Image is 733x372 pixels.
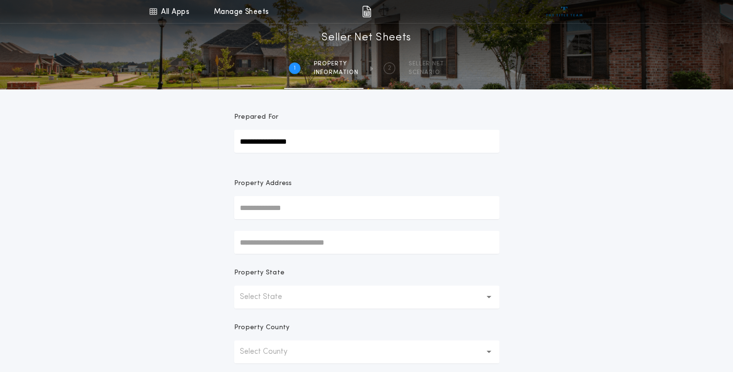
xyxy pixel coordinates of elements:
[388,64,391,72] h2: 2
[322,30,411,46] h1: Seller Net Sheets
[234,268,285,278] p: Property State
[234,112,279,122] p: Prepared For
[234,323,290,333] p: Property County
[409,60,444,68] span: SELLER NET
[234,179,499,188] p: Property Address
[294,64,296,72] h2: 1
[240,291,298,303] p: Select State
[362,6,371,17] img: img
[240,346,303,358] p: Select County
[314,69,359,76] span: information
[234,340,499,363] button: Select County
[409,69,444,76] span: SCENARIO
[314,60,359,68] span: Property
[234,285,499,309] button: Select State
[546,7,582,16] img: vs-icon
[234,130,499,153] input: Prepared For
